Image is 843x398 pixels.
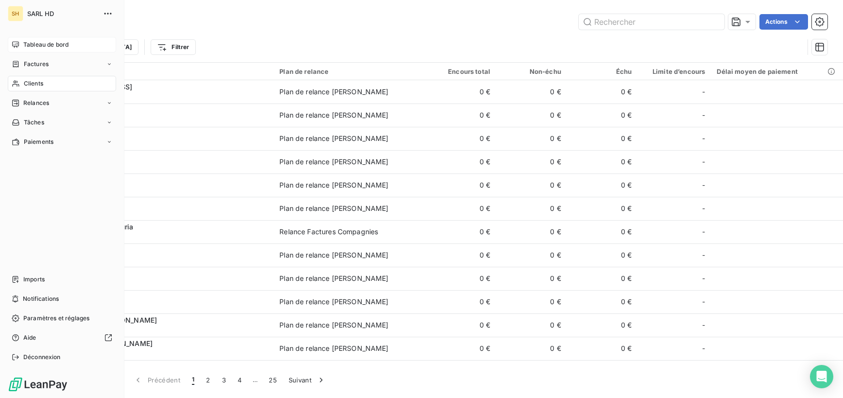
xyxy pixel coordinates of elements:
[23,294,59,303] span: Notifications
[425,313,496,337] td: 0 €
[279,297,388,307] div: Plan de relance [PERSON_NAME]
[425,104,496,127] td: 0 €
[496,313,567,337] td: 0 €
[23,275,45,284] span: Imports
[567,243,638,267] td: 0 €
[717,68,837,75] div: Délai moyen de paiement
[67,325,268,335] span: 51102756
[279,157,388,167] div: Plan de relance [PERSON_NAME]
[702,134,705,143] span: -
[279,320,388,330] div: Plan de relance [PERSON_NAME]
[67,302,268,311] span: 42964070
[24,118,44,127] span: Tâches
[644,68,705,75] div: Limite d’encours
[496,337,567,360] td: 0 €
[8,330,116,346] a: Aide
[127,370,186,390] button: Précédent
[425,243,496,267] td: 0 €
[279,204,388,213] div: Plan de relance [PERSON_NAME]
[567,150,638,173] td: 0 €
[496,290,567,313] td: 0 €
[67,138,268,148] span: 44911852
[496,220,567,243] td: 0 €
[151,39,195,55] button: Filtrer
[567,267,638,290] td: 0 €
[496,267,567,290] td: 0 €
[279,250,388,260] div: Plan de relance [PERSON_NAME]
[67,208,268,218] span: 50397406
[279,344,388,353] div: Plan de relance [PERSON_NAME]
[425,127,496,150] td: 0 €
[810,365,833,388] div: Open Intercom Messenger
[425,220,496,243] td: 0 €
[192,375,194,385] span: 1
[24,60,49,69] span: Factures
[200,370,216,390] button: 2
[279,180,388,190] div: Plan de relance [PERSON_NAME]
[279,87,388,97] div: Plan de relance [PERSON_NAME]
[702,87,705,97] span: -
[279,274,388,283] div: Plan de relance [PERSON_NAME]
[496,243,567,267] td: 0 €
[425,267,496,290] td: 0 €
[502,68,561,75] div: Non-échu
[496,104,567,127] td: 0 €
[702,320,705,330] span: -
[283,370,332,390] button: Suivant
[67,92,268,102] span: 51023925
[573,68,632,75] div: Échu
[567,80,638,104] td: 0 €
[23,40,69,49] span: Tableau de bord
[425,197,496,220] td: 0 €
[23,353,61,362] span: Déconnexion
[186,370,200,390] button: 1
[23,99,49,107] span: Relances
[702,110,705,120] span: -
[567,220,638,243] td: 0 €
[425,337,496,360] td: 0 €
[216,370,232,390] button: 3
[425,80,496,104] td: 0 €
[567,337,638,360] td: 0 €
[496,173,567,197] td: 0 €
[232,370,247,390] button: 4
[67,162,268,172] span: 44911707
[67,348,268,358] span: 47007482
[67,278,268,288] span: 53157005
[27,10,97,17] span: SARL HD
[496,127,567,150] td: 0 €
[67,185,268,195] span: 48531347
[247,372,263,388] span: …
[702,227,705,237] span: -
[496,80,567,104] td: 0 €
[67,255,268,265] span: 46935003
[702,157,705,167] span: -
[279,68,419,75] div: Plan de relance
[425,173,496,197] td: 0 €
[702,297,705,307] span: -
[279,110,388,120] div: Plan de relance [PERSON_NAME]
[8,377,68,392] img: Logo LeanPay
[496,360,567,383] td: 0 €
[702,344,705,353] span: -
[279,134,388,143] div: Plan de relance [PERSON_NAME]
[431,68,490,75] div: Encours total
[496,197,567,220] td: 0 €
[23,314,89,323] span: Paramètres et réglages
[567,290,638,313] td: 0 €
[567,313,638,337] td: 0 €
[567,360,638,383] td: 0 €
[425,290,496,313] td: 0 €
[67,232,268,242] span: 54985897
[23,333,36,342] span: Aide
[702,204,705,213] span: -
[425,150,496,173] td: 0 €
[567,104,638,127] td: 0 €
[263,370,283,390] button: 25
[759,14,808,30] button: Actions
[702,250,705,260] span: -
[702,180,705,190] span: -
[567,197,638,220] td: 0 €
[67,115,268,125] span: 45780286
[579,14,724,30] input: Rechercher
